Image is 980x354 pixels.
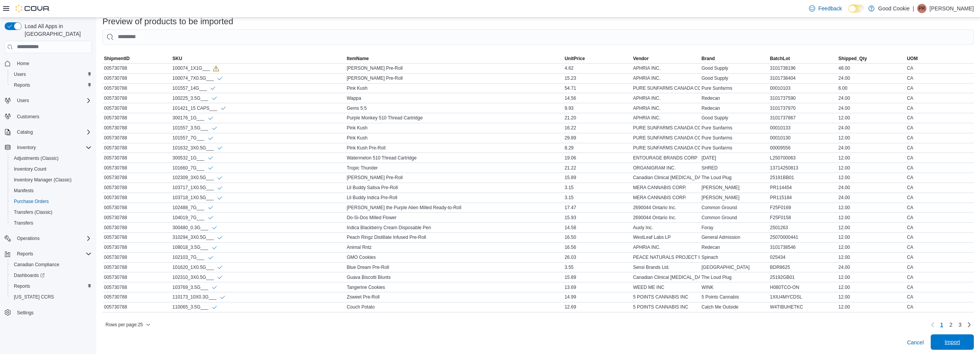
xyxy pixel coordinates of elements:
div: 102488_7G___ [173,205,214,211]
div: [PERSON_NAME] the Purple Alien Milled Ready-to-Roll [345,203,563,212]
span: Users [17,97,29,104]
div: [DATE] [700,153,769,163]
nav: Complex example [5,55,92,338]
div: 24.00 [837,123,905,133]
span: Cancel [907,339,924,346]
div: Patrick Roccaforte [917,4,926,13]
button: Canadian Compliance [8,259,95,270]
button: Operations [2,233,95,244]
div: 12.00 [837,213,905,222]
div: 54.71 [563,84,632,93]
div: 19.06 [563,153,632,163]
div: [PERSON_NAME] Pre-Roll [345,74,563,83]
span: Reports [14,82,30,88]
span: Transfers [14,220,33,226]
div: PR115184 [769,193,837,202]
div: 3.15 [563,193,632,202]
span: Inventory [14,143,92,152]
svg: Info [211,95,218,101]
div: 24.00 [837,74,905,83]
div: Indica Blackberry Cream Disposable Pen [345,223,563,232]
span: Vendor [633,55,649,62]
div: Good Supply [700,74,769,83]
div: 17.47 [563,203,632,212]
div: 21.20 [563,113,632,122]
button: Import [931,334,974,350]
div: 005730788 [102,74,171,83]
svg: Info [220,105,226,111]
span: Manifests [11,186,92,195]
div: 100074_7X0.5G___ [173,75,223,82]
div: [PERSON_NAME] [700,193,769,202]
div: 14.58 [563,223,632,232]
span: Transfers (Classic) [11,208,92,217]
div: 300532_1G___ [173,154,214,161]
div: Redecan [700,104,769,113]
button: UnitPrice [563,54,632,63]
div: CA [905,163,974,173]
span: Transfers (Classic) [14,209,52,215]
div: 48.00 [837,64,905,73]
div: CA [905,203,974,212]
div: Pure Sunfarms [700,143,769,153]
div: 101421_15 CAPS___ [173,105,226,111]
div: CA [905,173,974,182]
span: Rows per page : 25 [106,322,143,328]
div: 00009556 [769,143,837,153]
div: Canadian Clinical [MEDICAL_DATA] Inc. [632,173,700,182]
button: Catalog [2,127,95,138]
div: 3.15 [563,183,632,192]
img: Cova [15,5,50,12]
svg: Info [208,205,214,211]
button: [US_STATE] CCRS [8,292,95,302]
svg: Info [217,185,223,191]
div: 21.22 [563,163,632,173]
svg: Info [210,85,216,91]
button: Transfers (Classic) [8,207,95,218]
div: 100225_3.5G___ [173,95,218,101]
div: 005730788 [102,183,171,192]
div: 15.89 [563,173,632,182]
div: CA [905,143,974,153]
div: CA [905,153,974,163]
div: 00010103 [769,84,837,93]
button: Reports [8,80,95,91]
div: 102309_3X0.5G___ [173,174,223,181]
span: ShipmentID [104,55,130,62]
div: 101557_7G___ [173,135,214,141]
button: Cancel [904,335,927,350]
div: 2690044 Ontario Inc. [632,213,700,222]
button: Vendor [632,54,700,63]
div: 3101737867 [769,113,837,122]
span: Settings [14,308,92,317]
span: UOM [907,55,918,62]
a: Adjustments (Classic) [11,154,62,163]
span: Load All Apps in [GEOGRAPHIC_DATA] [22,22,92,38]
div: CA [905,94,974,103]
div: 005730788 [102,173,171,182]
button: Purchase Orders [8,196,95,207]
div: Good Supply [700,64,769,73]
div: Gems 5:5 [345,104,563,113]
div: 005730788 [102,193,171,202]
a: Inventory Count [11,164,50,174]
span: Home [14,59,92,68]
span: Adjustments (Classic) [11,154,92,163]
a: Inventory Manager (Classic) [11,175,75,185]
div: F25F0158 [769,213,837,222]
div: The Loud Plug [700,173,769,182]
p: [PERSON_NAME] [930,4,974,13]
span: BatchLot [770,55,790,62]
div: CA [905,74,974,83]
span: Dashboards [14,272,45,279]
div: 101557_3.5G___ [173,125,218,131]
span: Inventory [17,144,36,151]
button: Transfers [8,218,95,228]
div: 005730788 [102,94,171,103]
div: 101660_7G___ [173,164,214,171]
span: Brand [702,55,715,62]
div: 00010133 [769,123,837,133]
button: Adjustments (Classic) [8,153,95,164]
span: 2 [949,321,952,329]
div: 13714250813 [769,163,837,173]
